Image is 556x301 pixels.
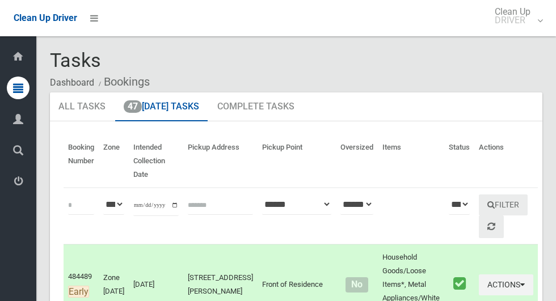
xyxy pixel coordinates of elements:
[96,71,150,92] li: Bookings
[489,7,542,24] span: Clean Up
[453,276,466,291] i: Booking marked as collected.
[115,92,208,122] a: 47[DATE] Tasks
[258,135,336,188] th: Pickup Point
[50,77,94,88] a: Dashboard
[340,280,373,290] h4: Normal sized
[474,135,538,188] th: Actions
[495,16,530,24] small: DRIVER
[183,135,258,188] th: Pickup Address
[14,12,77,23] span: Clean Up Driver
[124,100,142,113] span: 47
[336,135,378,188] th: Oversized
[14,10,77,27] a: Clean Up Driver
[129,135,183,188] th: Intended Collection Date
[479,194,528,215] button: Filter
[479,274,533,295] button: Actions
[209,92,303,122] a: Complete Tasks
[444,135,474,188] th: Status
[346,277,368,292] span: No
[68,286,89,298] span: Early
[64,135,99,188] th: Booking Number
[99,135,129,188] th: Zone
[50,92,114,122] a: All Tasks
[378,135,444,188] th: Items
[50,49,101,71] span: Tasks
